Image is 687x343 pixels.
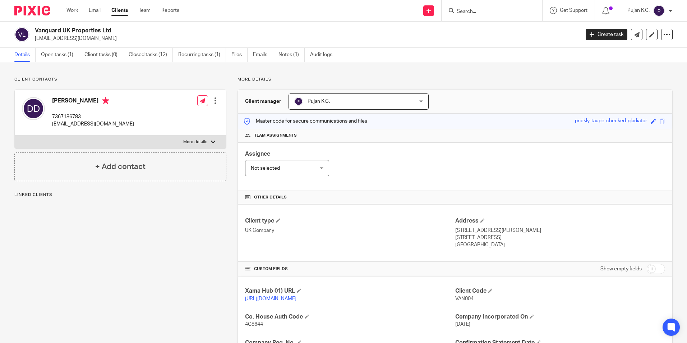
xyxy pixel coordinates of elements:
[456,9,521,15] input: Search
[245,287,455,295] h4: Xama Hub 01) URL
[102,97,109,104] i: Primary
[139,7,151,14] a: Team
[178,48,226,62] a: Recurring tasks (1)
[245,227,455,234] p: UK Company
[14,77,226,82] p: Client contacts
[183,139,207,145] p: More details
[245,296,296,301] a: [URL][DOMAIN_NAME]
[14,27,29,42] img: svg%3E
[35,35,575,42] p: [EMAIL_ADDRESS][DOMAIN_NAME]
[254,195,287,200] span: Other details
[84,48,123,62] a: Client tasks (0)
[310,48,338,62] a: Audit logs
[455,296,474,301] span: VAN004
[308,99,330,104] span: Pujan K.C.
[129,48,173,62] a: Closed tasks (12)
[245,266,455,272] h4: CUSTOM FIELDS
[627,7,650,14] p: Pujan K.C.
[231,48,248,62] a: Files
[243,118,367,125] p: Master code for secure communications and files
[245,322,263,327] span: 4G8644
[245,98,281,105] h3: Client manager
[52,97,134,106] h4: [PERSON_NAME]
[254,133,297,138] span: Team assignments
[455,313,665,321] h4: Company Incorporated On
[52,113,134,120] p: 7367186783
[14,48,36,62] a: Details
[111,7,128,14] a: Clients
[245,313,455,321] h4: Co. House Auth Code
[14,192,226,198] p: Linked clients
[600,265,642,273] label: Show empty fields
[586,29,627,40] a: Create task
[245,217,455,225] h4: Client type
[278,48,305,62] a: Notes (1)
[455,234,665,241] p: [STREET_ADDRESS]
[653,5,665,17] img: svg%3E
[35,27,467,35] h2: Vanguard UK Properties Ltd
[95,161,146,172] h4: + Add contact
[238,77,673,82] p: More details
[455,322,470,327] span: [DATE]
[560,8,587,13] span: Get Support
[455,227,665,234] p: [STREET_ADDRESS][PERSON_NAME]
[161,7,179,14] a: Reports
[66,7,78,14] a: Work
[52,120,134,128] p: [EMAIL_ADDRESS][DOMAIN_NAME]
[455,287,665,295] h4: Client Code
[455,241,665,248] p: [GEOGRAPHIC_DATA]
[575,117,647,125] div: prickly-taupe-checked-gladiator
[251,166,280,171] span: Not selected
[14,6,50,15] img: Pixie
[253,48,273,62] a: Emails
[22,97,45,120] img: svg%3E
[455,217,665,225] h4: Address
[89,7,101,14] a: Email
[294,97,303,106] img: svg%3E
[41,48,79,62] a: Open tasks (1)
[245,151,270,157] span: Assignee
